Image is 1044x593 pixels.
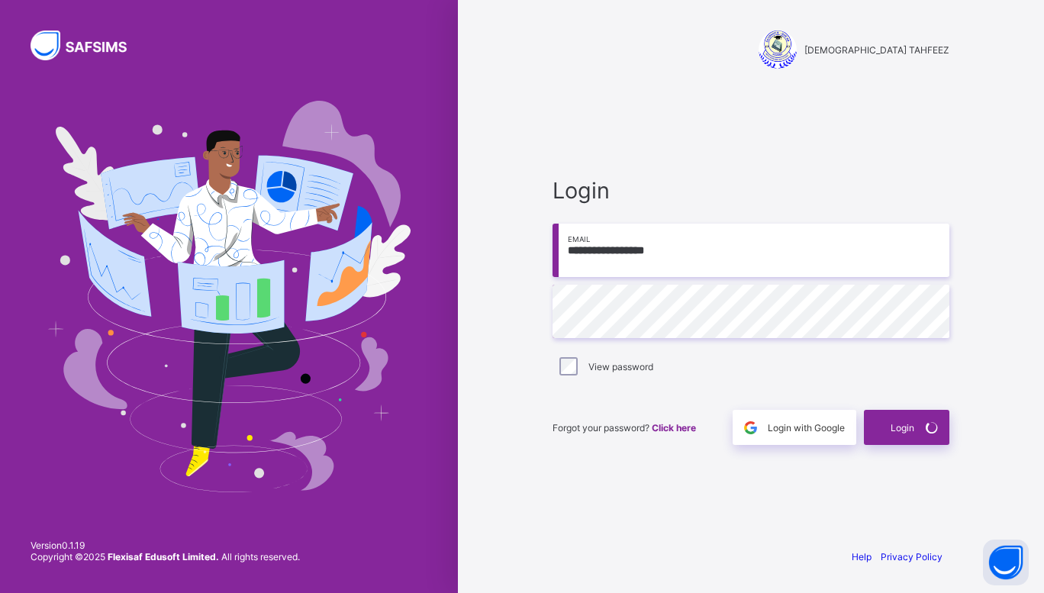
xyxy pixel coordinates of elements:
[891,422,914,433] span: Login
[31,540,300,551] span: Version 0.1.19
[31,551,300,562] span: Copyright © 2025 All rights reserved.
[553,422,696,433] span: Forgot your password?
[588,361,653,372] label: View password
[983,540,1029,585] button: Open asap
[47,101,411,491] img: Hero Image
[31,31,145,60] img: SAFSIMS Logo
[742,419,759,437] img: google.396cfc9801f0270233282035f929180a.svg
[804,44,949,56] span: [DEMOGRAPHIC_DATA] TAHFEEZ
[553,177,949,204] span: Login
[768,422,845,433] span: Login with Google
[108,551,219,562] strong: Flexisaf Edusoft Limited.
[852,551,872,562] a: Help
[881,551,942,562] a: Privacy Policy
[652,422,696,433] a: Click here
